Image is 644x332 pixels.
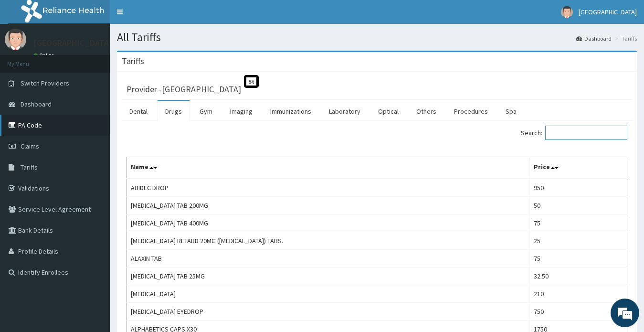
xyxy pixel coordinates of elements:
td: [MEDICAL_DATA] TAB 400MG [127,214,530,232]
td: 950 [530,179,627,197]
a: Online [33,52,56,59]
li: Tariffs [612,34,637,43]
td: [MEDICAL_DATA] TAB 25MG [127,268,530,285]
td: 25 [530,232,627,250]
td: [MEDICAL_DATA] TAB 200MG [127,197,530,214]
a: Immunizations [263,101,319,121]
td: 75 [530,250,627,268]
img: User Image [5,29,26,50]
p: [GEOGRAPHIC_DATA] [33,39,112,47]
div: Chat with us now [50,54,160,66]
th: Price [530,157,627,179]
a: Optical [370,101,406,121]
span: Tariffs [21,163,38,171]
a: Gym [192,101,220,121]
a: Procedures [446,101,496,121]
textarea: Type your message and hit 'Enter' [5,226,182,260]
a: Dental [122,101,155,121]
span: St [244,75,259,88]
td: [MEDICAL_DATA] [127,285,530,303]
td: 210 [530,285,627,303]
td: 750 [530,303,627,321]
td: [MEDICAL_DATA] EYEDROP [127,303,530,321]
img: User Image [561,6,573,18]
span: We're online! [55,103,132,200]
td: [MEDICAL_DATA] RETARD 20MG ([MEDICAL_DATA]) TABS. [127,232,530,250]
h1: All Tariffs [117,31,637,43]
a: Drugs [158,101,190,121]
label: Search: [521,126,627,140]
h3: Tariffs [122,57,144,65]
a: Dashboard [576,34,612,43]
td: 50 [530,197,627,214]
span: Switch Providers [21,79,69,87]
input: Search: [545,126,627,140]
td: ALAXIN TAB [127,250,530,268]
td: 32.50 [530,268,627,285]
h3: Provider - [GEOGRAPHIC_DATA] [127,85,241,94]
img: d_794563401_company_1708531726252_794563401 [18,48,39,72]
span: Claims [21,142,39,150]
span: [GEOGRAPHIC_DATA] [579,8,637,16]
span: Dashboard [21,100,52,108]
a: Imaging [222,101,260,121]
a: Others [409,101,444,121]
div: Minimize live chat window [157,5,179,28]
td: ABIDEC DROP [127,179,530,197]
th: Name [127,157,530,179]
a: Spa [498,101,524,121]
a: Laboratory [321,101,368,121]
td: 75 [530,214,627,232]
